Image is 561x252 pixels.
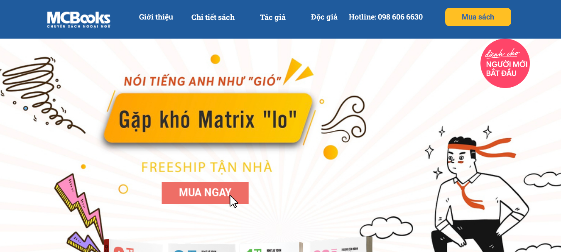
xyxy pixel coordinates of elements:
[301,7,346,26] p: Độc giả
[345,7,426,26] p: Hotline: 098 606 6630
[248,8,297,27] p: Tác giả
[445,8,511,26] p: Mua sách
[186,8,240,27] p: Chi tiết sách
[179,187,231,199] span: MUA NGAY
[135,7,178,26] p: Giới thiệu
